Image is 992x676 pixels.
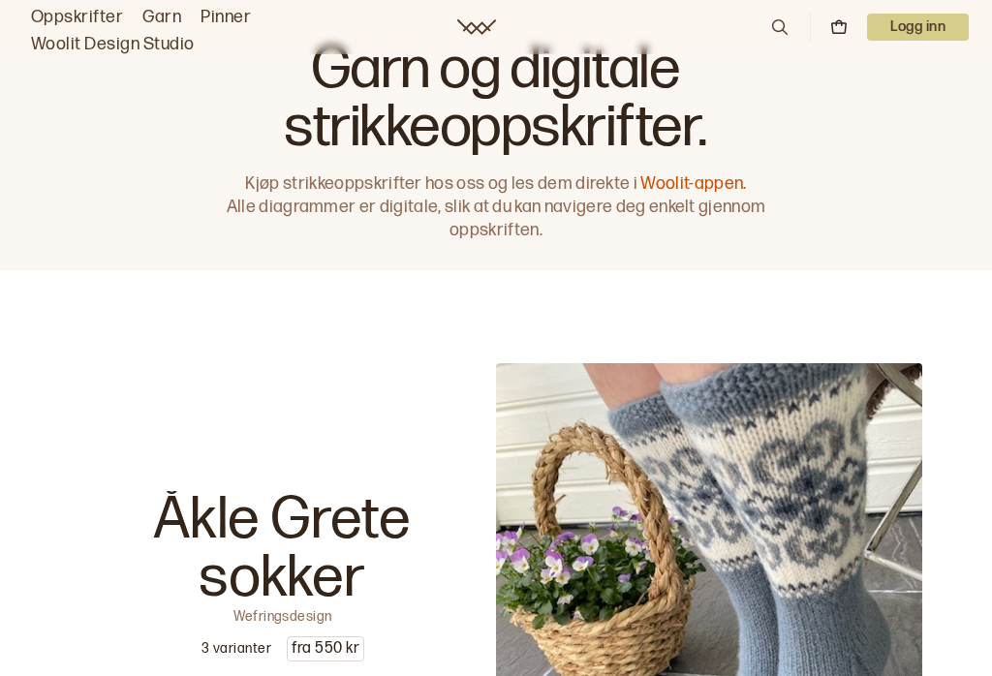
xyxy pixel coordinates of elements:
[867,14,969,41] button: User dropdown
[31,31,195,58] a: Woolit Design Studio
[640,173,746,194] a: Woolit-appen.
[201,639,271,659] p: 3 varianter
[142,4,181,31] a: Garn
[70,491,496,607] p: Åkle Grete sokker
[288,637,363,661] p: fra 550 kr
[233,607,332,621] p: Wefringsdesign
[201,4,251,31] a: Pinner
[457,19,496,35] a: Woolit
[31,4,123,31] a: Oppskrifter
[217,41,775,157] h1: Garn og digitale strikkeoppskrifter.
[217,172,775,242] p: Kjøp strikkeoppskrifter hos oss og les dem direkte i Alle diagrammer er digitale, slik at du kan ...
[867,14,969,41] p: Logg inn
